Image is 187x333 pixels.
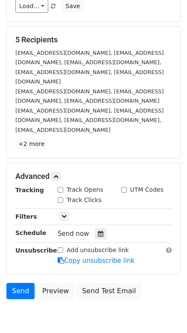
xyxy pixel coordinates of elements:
label: Track Opens [67,185,103,194]
iframe: Chat Widget [144,292,187,333]
a: Copy unsubscribe link [58,257,134,265]
h5: 5 Recipients [15,35,172,45]
label: UTM Codes [130,185,164,194]
a: +2 more [15,139,47,149]
strong: Filters [15,213,37,220]
a: Preview [37,283,74,299]
label: Add unsubscribe link [67,246,129,255]
strong: Schedule [15,229,46,236]
strong: Unsubscribe [15,247,57,254]
small: [EMAIL_ADDRESS][DOMAIN_NAME], [EMAIL_ADDRESS][DOMAIN_NAME], [EMAIL_ADDRESS][DOMAIN_NAME], [EMAIL_... [15,50,164,85]
a: Send Test Email [76,283,141,299]
small: [EMAIL_ADDRESS][DOMAIN_NAME], [EMAIL_ADDRESS][DOMAIN_NAME], [EMAIL_ADDRESS][DOMAIN_NAME] [15,88,164,104]
a: Send [6,283,35,299]
strong: Tracking [15,187,44,193]
h5: Advanced [15,172,172,181]
label: Track Clicks [67,196,102,205]
span: Send now [58,230,89,238]
small: [EMAIL_ADDRESS][DOMAIN_NAME], [EMAIL_ADDRESS][DOMAIN_NAME], [EMAIL_ADDRESS][DOMAIN_NAME], [EMAIL_... [15,107,164,133]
